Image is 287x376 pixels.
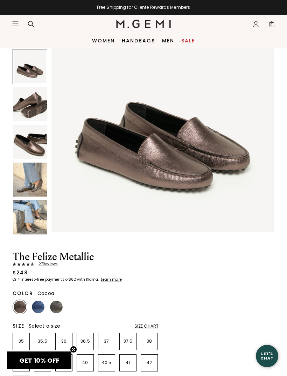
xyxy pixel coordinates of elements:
[13,269,28,276] div: $248
[141,360,157,365] p: 42
[13,200,47,234] img: The Felize Metallic
[29,322,60,329] span: Select a size
[181,38,195,43] a: Sale
[34,339,51,344] p: 35.5
[14,301,26,313] img: Cocoa
[13,290,33,296] h2: Color
[134,323,159,329] div: Size Chart
[77,360,93,365] p: 40
[100,278,122,282] a: Learn more
[37,290,54,297] span: Cocoa
[120,360,136,365] p: 41
[77,277,100,282] klarna-placement-style-body: with Klarna
[50,301,63,313] img: Dark Gunmetal
[13,163,47,197] img: The Felize Metallic
[51,9,274,233] img: The Felize Metallic
[7,351,71,369] div: GET 10% OFFClose teaser
[13,339,29,344] p: 35
[70,346,77,353] button: Close teaser
[69,277,76,282] klarna-placement-style-amount: $62
[101,277,122,282] klarna-placement-style-cta: Learn more
[13,252,159,262] h1: The Felize Metallic
[98,339,115,344] p: 37
[13,125,47,159] img: The Felize Metallic
[13,87,47,121] img: The Felize Metallic
[120,339,136,344] p: 37.5
[98,360,115,365] p: 40.5
[56,339,72,344] p: 36
[268,22,275,29] span: 0
[116,20,171,28] img: M.Gemi
[13,262,159,266] a: 27Reviews
[92,38,115,43] a: Women
[12,20,19,27] button: Open site menu
[122,38,155,43] a: Handbags
[34,262,58,266] span: 27 Review s
[19,356,59,365] span: GET 10% OFF
[141,339,157,344] p: 38
[162,38,174,43] a: Men
[32,301,44,313] img: Sapphire
[256,351,278,360] div: Let's Chat
[77,339,93,344] p: 36.5
[13,277,69,282] klarna-placement-style-body: Or 4 interest-free payments of
[13,323,24,329] h2: Size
